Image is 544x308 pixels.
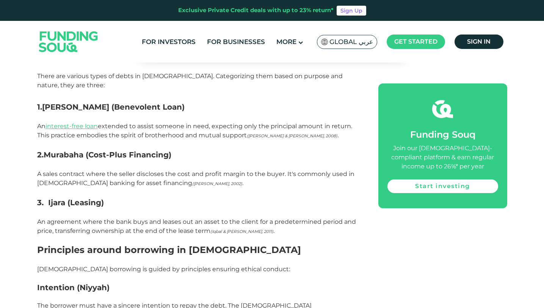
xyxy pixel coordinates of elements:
img: SA Flag [321,39,328,45]
div: Exclusive Private Credit deals with up to 23% return* [178,6,334,15]
h2: Principles around borrowing in [DEMOGRAPHIC_DATA] [37,245,361,256]
strong: Ijara (Leasing) [48,198,104,207]
h3: 3. [37,197,361,208]
span: (Iqbal & [PERSON_NAME], 2011) [210,229,273,234]
a: For Businesses [205,36,267,48]
span: Global عربي [329,38,373,46]
div: Join our [DEMOGRAPHIC_DATA]-compliant platform & earn regular income up to 26%* per year [387,144,498,171]
span: Funding Souq [410,129,475,140]
strong: Intention (Niyyah) [37,283,110,292]
span: ([PERSON_NAME], 2002) [192,181,242,186]
strong: [PERSON_NAME] (Benevolent Loan) [42,102,185,112]
strong: Murabaha (Cost-Plus Financing) [44,150,171,159]
span: ([PERSON_NAME] & [PERSON_NAME], 2008) [247,134,337,138]
p: A sales contract where the seller discloses the cost and profit margin to the buyer. It's commonl... [37,170,361,188]
p: There are various types of debts in [DEMOGRAPHIC_DATA]. Categorizing them based on purpose and na... [37,72,361,90]
h3: 2. [37,149,361,160]
img: Logo [31,22,106,61]
p: [DEMOGRAPHIC_DATA] borrowing is guided by principles ensuring ethical conduct: [37,265,361,274]
span: Sign in [467,38,491,45]
span: Get started [394,38,437,45]
span: More [276,38,296,46]
img: fsicon [432,99,453,119]
a: Sign Up [337,6,366,16]
p: An extended to assist someone in need, expecting only the principal amount in return. This practi... [37,113,361,149]
h3: 1. [37,90,361,113]
a: interest-free loan [45,123,98,130]
p: An agreement where the bank buys and leases out an asset to the client for a predetermined period... [37,217,361,245]
a: Sign in [455,35,503,49]
a: For Investors [140,36,198,48]
a: Start investing [387,179,498,193]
